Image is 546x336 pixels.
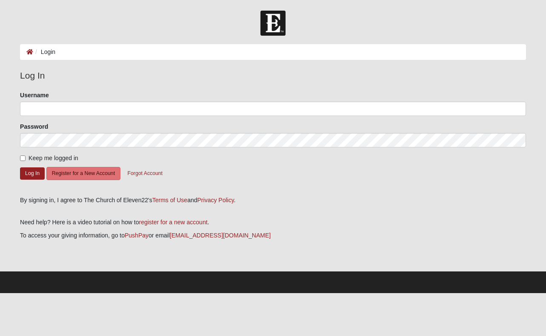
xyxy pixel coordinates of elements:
[20,167,45,180] button: Log In
[152,197,187,203] a: Terms of Use
[20,91,49,99] label: Username
[20,196,526,205] div: By signing in, I agree to The Church of Eleven22's and .
[20,69,526,82] legend: Log In
[20,155,26,161] input: Keep me logged in
[33,48,55,56] li: Login
[170,232,271,239] a: [EMAIL_ADDRESS][DOMAIN_NAME]
[260,11,286,36] img: Church of Eleven22 Logo
[139,219,207,226] a: register for a new account
[29,155,78,161] span: Keep me logged in
[20,231,526,240] p: To access your giving information, go to or email
[125,232,149,239] a: PushPay
[197,197,234,203] a: Privacy Policy
[20,218,526,227] p: Need help? Here is a video tutorial on how to .
[46,167,120,180] button: Register for a New Account
[122,167,168,180] button: Forgot Account
[20,122,48,131] label: Password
